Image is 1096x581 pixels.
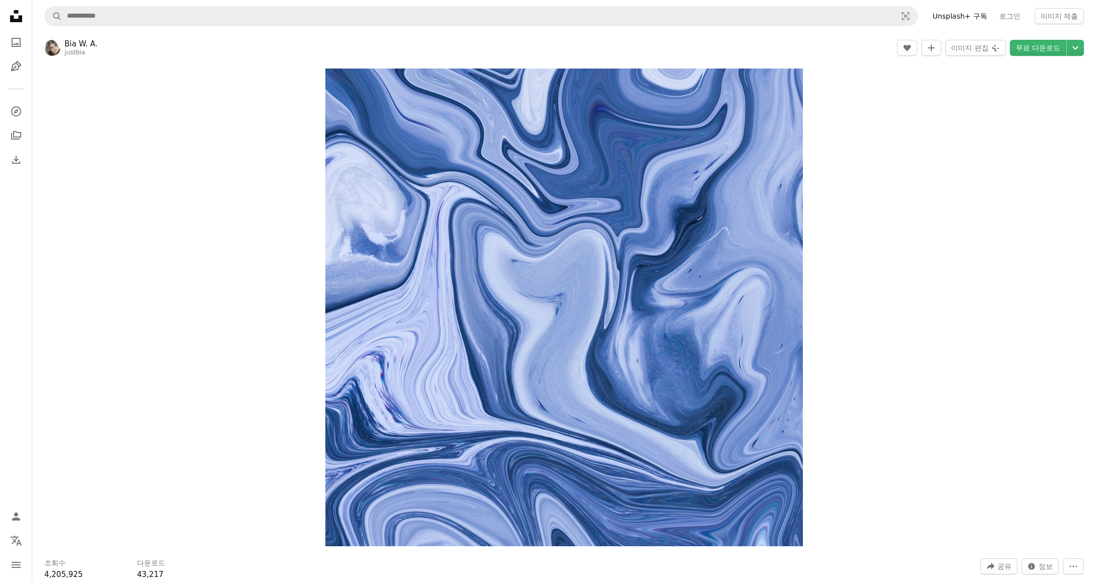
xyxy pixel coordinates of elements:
[325,69,803,546] img: 물결 모양의 디자인이 있는 파란색과 흰색 배경
[44,558,65,568] h3: 조회수
[44,6,918,26] form: 사이트 전체에서 이미지 찾기
[1063,558,1084,574] button: 더 많은 작업
[6,6,26,28] a: 홈 — Unsplash
[6,555,26,575] button: 메뉴
[325,69,803,546] button: 이 이미지 확대
[6,56,26,77] a: 일러스트
[1021,558,1059,574] button: 이 이미지 관련 통계
[64,49,85,56] a: justbia
[894,7,918,26] button: 시각적 검색
[137,570,164,579] span: 43,217
[6,150,26,170] a: 다운로드 내역
[921,40,941,56] button: 컬렉션에 추가
[980,558,1017,574] button: 이 이미지 공유
[997,559,1011,574] span: 공유
[1010,40,1066,56] a: 무료 다운로드
[44,570,83,579] span: 4,205,925
[1039,559,1053,574] span: 정보
[926,8,993,24] a: Unsplash+ 구독
[64,39,98,49] a: Bia W. A.
[6,101,26,121] a: 탐색
[6,125,26,146] a: 컬렉션
[137,558,165,568] h3: 다운로드
[1035,8,1084,24] button: 이미지 제출
[6,506,26,527] a: 로그인 / 가입
[6,32,26,52] a: 사진
[1067,40,1084,56] button: 다운로드 크기 선택
[44,40,60,56] img: Bia W. A.의 프로필로 이동
[45,7,62,26] button: Unsplash 검색
[6,531,26,551] button: 언어
[993,8,1026,24] a: 로그인
[945,40,1005,56] button: 이미지 편집
[897,40,917,56] button: 좋아요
